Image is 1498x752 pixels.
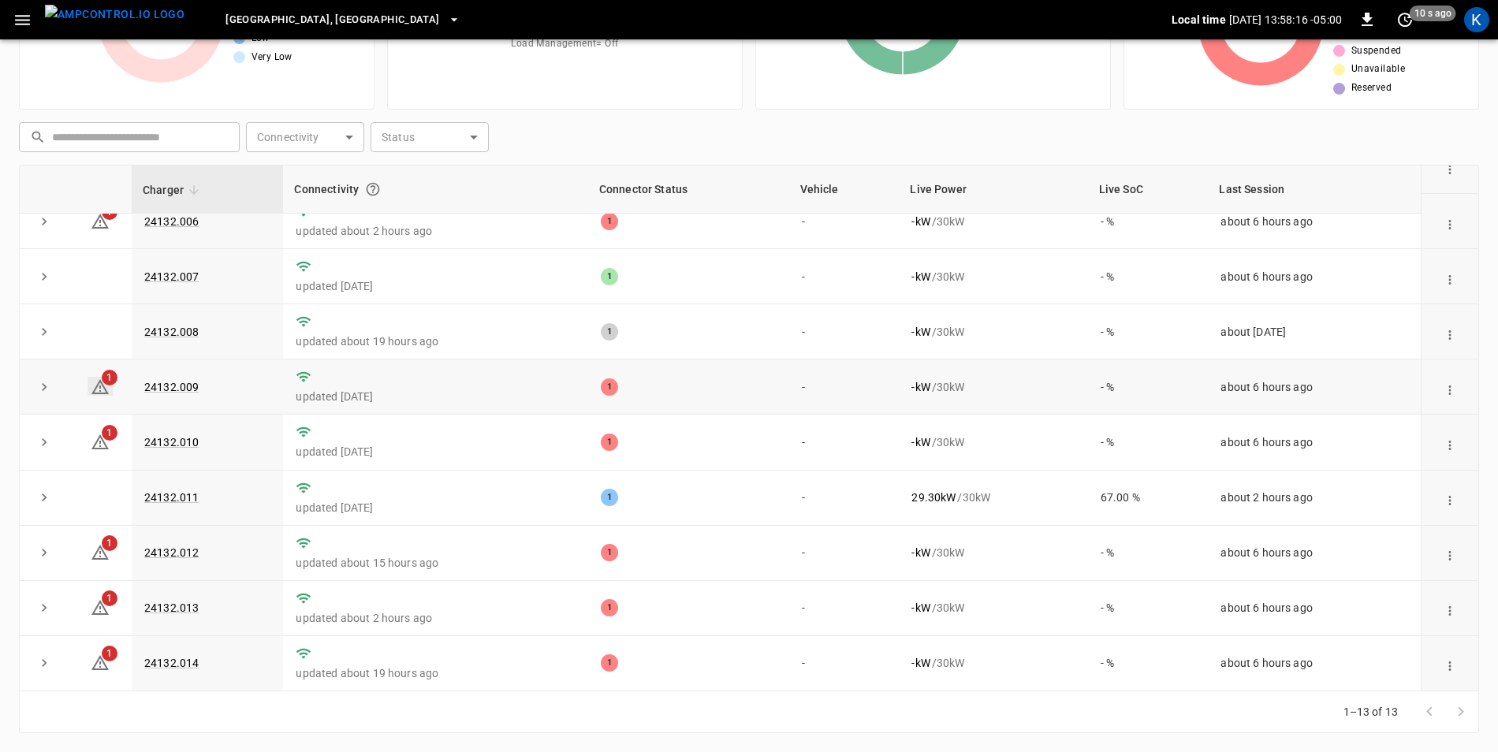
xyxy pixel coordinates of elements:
[1439,545,1461,560] div: action cell options
[1439,269,1461,285] div: action cell options
[911,600,1075,616] div: / 30 kW
[789,194,900,249] td: -
[219,5,466,35] button: [GEOGRAPHIC_DATA], [GEOGRAPHIC_DATA]
[1351,80,1392,96] span: Reserved
[1088,636,1209,691] td: - %
[32,265,56,289] button: expand row
[91,545,110,558] a: 1
[32,375,56,399] button: expand row
[1208,194,1421,249] td: about 6 hours ago
[1351,61,1405,77] span: Unavailable
[601,544,618,561] div: 1
[789,581,900,636] td: -
[588,166,789,214] th: Connector Status
[296,665,575,681] p: updated about 19 hours ago
[1439,324,1461,340] div: action cell options
[144,215,199,228] a: 24132.006
[789,304,900,359] td: -
[1439,655,1461,671] div: action cell options
[32,596,56,620] button: expand row
[1208,249,1421,304] td: about 6 hours ago
[1172,12,1226,28] p: Local time
[789,359,900,415] td: -
[1351,43,1402,59] span: Suspended
[1088,166,1209,214] th: Live SoC
[911,600,930,616] p: - kW
[911,655,1075,671] div: / 30 kW
[789,249,900,304] td: -
[1208,526,1421,581] td: about 6 hours ago
[91,214,110,227] a: 1
[601,213,618,230] div: 1
[143,181,204,199] span: Charger
[296,555,575,571] p: updated about 15 hours ago
[144,270,199,283] a: 24132.007
[45,5,184,24] img: ampcontrol.io logo
[359,175,387,203] button: Connection between the charger and our software.
[102,590,117,606] span: 1
[144,601,199,614] a: 24132.013
[911,379,930,395] p: - kW
[789,415,900,470] td: -
[1088,304,1209,359] td: - %
[102,425,117,441] span: 1
[911,434,1075,450] div: / 30 kW
[1208,471,1421,526] td: about 2 hours ago
[1088,194,1209,249] td: - %
[102,646,117,661] span: 1
[789,471,900,526] td: -
[1410,6,1456,21] span: 10 s ago
[911,214,930,229] p: - kW
[1343,704,1399,720] p: 1–13 of 13
[1208,636,1421,691] td: about 6 hours ago
[789,636,900,691] td: -
[296,389,575,404] p: updated [DATE]
[789,166,900,214] th: Vehicle
[911,324,930,340] p: - kW
[1439,379,1461,395] div: action cell options
[911,490,1075,505] div: / 30 kW
[32,210,56,233] button: expand row
[1088,249,1209,304] td: - %
[1208,166,1421,214] th: Last Session
[225,11,439,29] span: [GEOGRAPHIC_DATA], [GEOGRAPHIC_DATA]
[911,655,930,671] p: - kW
[601,268,618,285] div: 1
[1208,359,1421,415] td: about 6 hours ago
[911,545,930,560] p: - kW
[252,50,293,65] span: Very Low
[1208,581,1421,636] td: about 6 hours ago
[899,166,1087,214] th: Live Power
[296,223,575,239] p: updated about 2 hours ago
[911,490,956,505] p: 29.30 kW
[911,269,1075,285] div: / 30 kW
[911,214,1075,229] div: / 30 kW
[144,491,199,504] a: 24132.011
[32,320,56,344] button: expand row
[911,545,1075,560] div: / 30 kW
[1439,490,1461,505] div: action cell options
[32,486,56,509] button: expand row
[296,444,575,460] p: updated [DATE]
[601,489,618,506] div: 1
[601,378,618,396] div: 1
[1208,304,1421,359] td: about [DATE]
[1392,7,1418,32] button: set refresh interval
[601,323,618,341] div: 1
[911,434,930,450] p: - kW
[294,175,576,203] div: Connectivity
[32,541,56,564] button: expand row
[144,436,199,449] a: 24132.010
[601,654,618,672] div: 1
[1208,415,1421,470] td: about 6 hours ago
[144,326,199,338] a: 24132.008
[1439,214,1461,229] div: action cell options
[911,324,1075,340] div: / 30 kW
[911,269,930,285] p: - kW
[1464,7,1489,32] div: profile-icon
[32,430,56,454] button: expand row
[296,610,575,626] p: updated about 2 hours ago
[1439,434,1461,450] div: action cell options
[1088,415,1209,470] td: - %
[144,546,199,559] a: 24132.012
